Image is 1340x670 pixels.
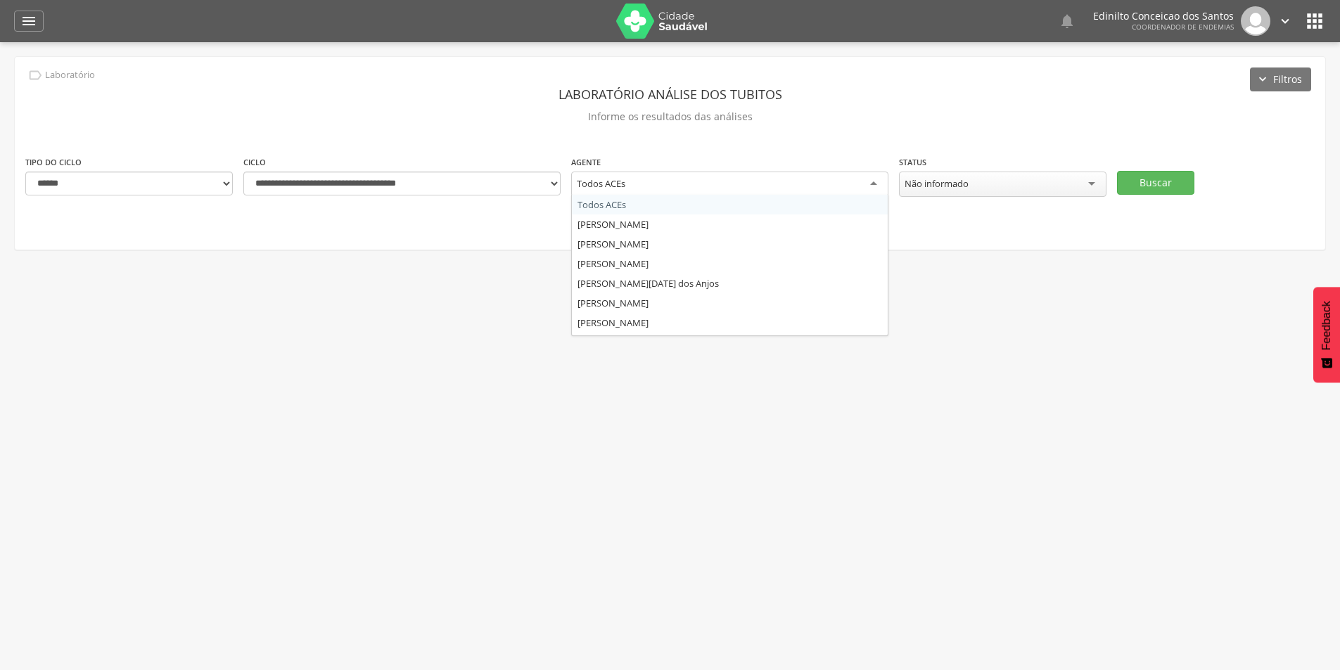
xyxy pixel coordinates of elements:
label: Agente [571,157,601,168]
div: [PERSON_NAME] [572,293,888,313]
p: Informe os resultados das análises [25,107,1315,127]
button: Filtros [1250,67,1311,91]
header: Laboratório análise dos tubitos [25,82,1315,107]
div: [PERSON_NAME] [572,234,888,254]
div: Todos ACEs [577,177,625,190]
i:  [1059,13,1076,30]
label: Ciclo [243,157,266,168]
i:  [27,67,43,83]
a:  [14,11,44,32]
button: Feedback - Mostrar pesquisa [1313,287,1340,382]
a:  [1277,6,1293,36]
span: Coordenador de Endemias [1132,22,1234,32]
div: Não informado [905,177,969,190]
i:  [20,13,37,30]
span: Feedback [1320,301,1333,350]
p: Laboratório [45,70,95,81]
div: Todos ACEs [572,195,888,214]
div: [PERSON_NAME][DATE] dos Anjos [572,273,888,293]
label: Status [899,157,926,168]
div: [PERSON_NAME] [572,313,888,333]
div: [PERSON_NAME] [572,254,888,273]
i:  [1303,10,1326,32]
p: Edinilto Conceicao dos Santos [1093,11,1234,21]
label: Tipo do ciclo [25,157,82,168]
i:  [1277,13,1293,29]
button: Buscar [1117,171,1194,195]
div: [PERSON_NAME] [572,214,888,234]
div: Ataide Dias do Vale Junior [572,333,888,352]
a:  [1059,6,1076,36]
